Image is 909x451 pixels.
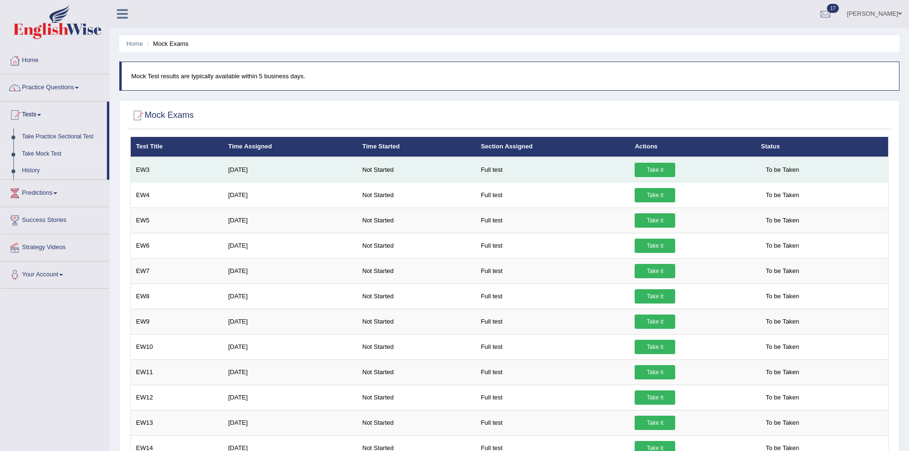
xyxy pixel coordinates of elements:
[0,207,109,231] a: Success Stories
[131,359,223,385] td: EW11
[223,283,357,309] td: [DATE]
[131,72,889,81] p: Mock Test results are typically available within 5 business days.
[0,234,109,258] a: Strategy Videos
[476,258,630,283] td: Full test
[476,309,630,334] td: Full test
[357,258,475,283] td: Not Started
[476,208,630,233] td: Full test
[131,182,223,208] td: EW4
[131,309,223,334] td: EW9
[357,334,475,359] td: Not Started
[635,264,675,278] a: Take it
[0,102,107,126] a: Tests
[131,157,223,183] td: EW3
[357,233,475,258] td: Not Started
[476,410,630,435] td: Full test
[223,309,357,334] td: [DATE]
[357,283,475,309] td: Not Started
[761,365,804,379] span: To be Taken
[476,157,630,183] td: Full test
[131,334,223,359] td: EW10
[476,283,630,309] td: Full test
[357,208,475,233] td: Not Started
[357,137,475,157] th: Time Started
[131,410,223,435] td: EW13
[223,137,357,157] th: Time Assigned
[635,315,675,329] a: Take it
[126,40,143,47] a: Home
[131,385,223,410] td: EW12
[635,390,675,405] a: Take it
[357,182,475,208] td: Not Started
[635,340,675,354] a: Take it
[827,4,839,13] span: 17
[476,385,630,410] td: Full test
[223,334,357,359] td: [DATE]
[131,258,223,283] td: EW7
[635,365,675,379] a: Take it
[476,359,630,385] td: Full test
[761,188,804,202] span: To be Taken
[0,180,109,204] a: Predictions
[635,239,675,253] a: Take it
[131,137,223,157] th: Test Title
[635,416,675,430] a: Take it
[0,47,109,71] a: Home
[223,410,357,435] td: [DATE]
[131,208,223,233] td: EW5
[476,233,630,258] td: Full test
[18,128,107,146] a: Take Practice Sectional Test
[761,163,804,177] span: To be Taken
[223,258,357,283] td: [DATE]
[761,416,804,430] span: To be Taken
[223,233,357,258] td: [DATE]
[357,157,475,183] td: Not Started
[761,264,804,278] span: To be Taken
[635,289,675,304] a: Take it
[761,315,804,329] span: To be Taken
[357,410,475,435] td: Not Started
[357,359,475,385] td: Not Started
[131,233,223,258] td: EW6
[0,262,109,285] a: Your Account
[357,385,475,410] td: Not Started
[635,213,675,228] a: Take it
[18,162,107,179] a: History
[357,309,475,334] td: Not Started
[145,39,188,48] li: Mock Exams
[223,359,357,385] td: [DATE]
[223,385,357,410] td: [DATE]
[476,182,630,208] td: Full test
[476,334,630,359] td: Full test
[761,340,804,354] span: To be Taken
[761,239,804,253] span: To be Taken
[476,137,630,157] th: Section Assigned
[635,163,675,177] a: Take it
[0,74,109,98] a: Practice Questions
[761,390,804,405] span: To be Taken
[223,157,357,183] td: [DATE]
[130,108,194,123] h2: Mock Exams
[635,188,675,202] a: Take it
[131,283,223,309] td: EW8
[629,137,755,157] th: Actions
[756,137,888,157] th: Status
[761,213,804,228] span: To be Taken
[223,182,357,208] td: [DATE]
[18,146,107,163] a: Take Mock Test
[223,208,357,233] td: [DATE]
[761,289,804,304] span: To be Taken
